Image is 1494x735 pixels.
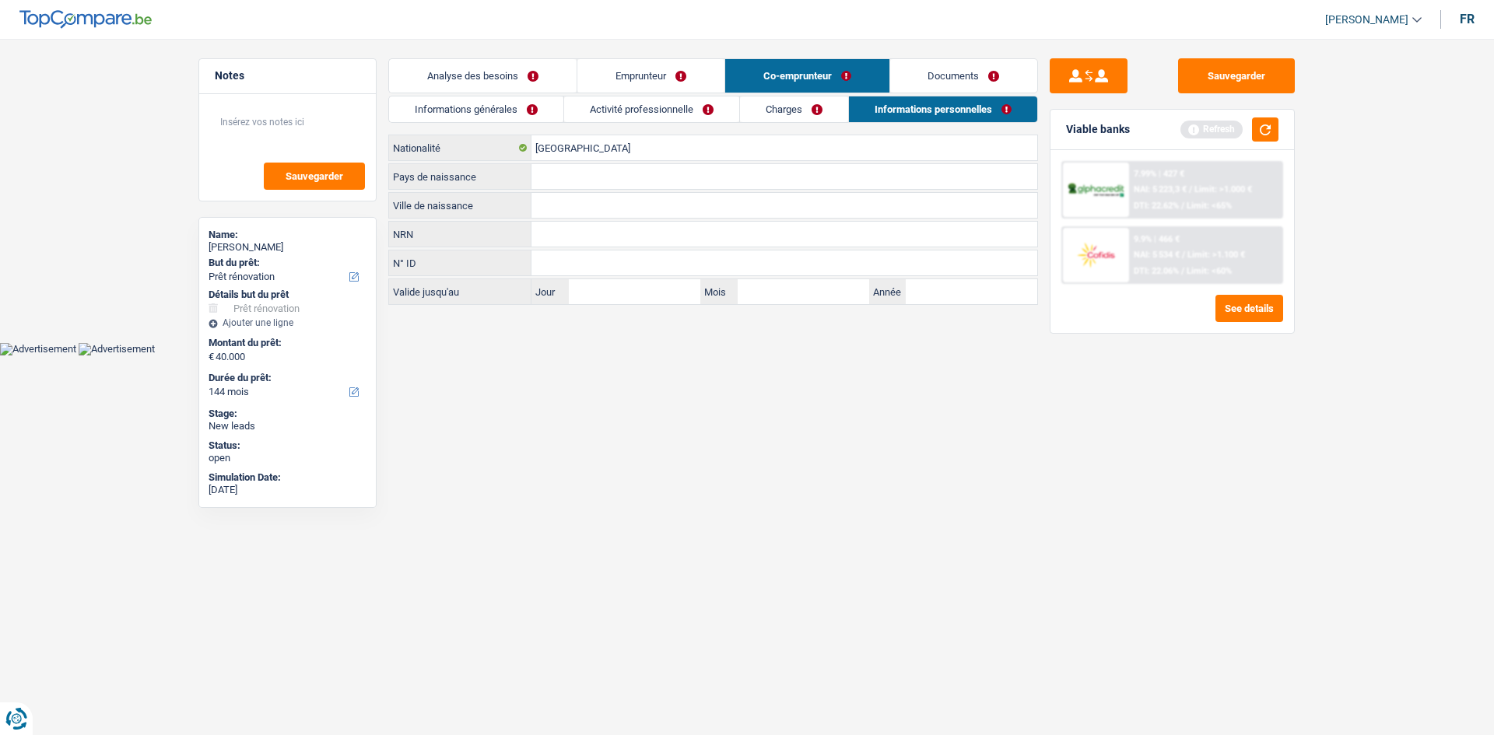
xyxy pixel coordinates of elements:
input: AAAA [906,279,1037,304]
span: DTI: 22.62% [1134,201,1179,211]
input: Belgique [531,164,1037,189]
label: But du prêt: [209,257,363,269]
a: Informations personnelles [849,96,1037,122]
span: / [1181,266,1184,276]
label: Valide jusqu'au [389,279,531,304]
label: Pays de naissance [389,164,531,189]
span: Limit: >1.000 € [1194,184,1252,194]
span: [PERSON_NAME] [1325,13,1408,26]
input: Belgique [531,135,1037,160]
a: Activité professionnelle [564,96,739,122]
a: Emprunteur [577,59,724,93]
label: Nationalité [389,135,531,160]
input: MM [738,279,869,304]
img: AlphaCredit [1067,181,1124,199]
a: Informations générales [389,96,563,122]
img: Cofidis [1067,240,1124,269]
div: [DATE] [209,484,366,496]
span: Limit: <65% [1187,201,1232,211]
span: Sauvegarder [286,171,343,181]
span: NAI: 5 534 € [1134,250,1180,260]
span: Limit: >1.100 € [1187,250,1245,260]
a: Charges [740,96,848,122]
label: NRN [389,222,531,247]
label: Mois [700,279,738,304]
a: [PERSON_NAME] [1313,7,1422,33]
label: Ville de naissance [389,193,531,218]
span: NAI: 5 223,3 € [1134,184,1187,194]
button: Sauvegarder [1178,58,1295,93]
a: Analyse des besoins [389,59,577,93]
div: New leads [209,420,366,432]
div: Stage: [209,408,366,420]
label: Montant du prêt: [209,337,363,349]
div: Ajouter une ligne [209,317,366,328]
div: Name: [209,229,366,241]
span: DTI: 22.06% [1134,266,1179,276]
span: / [1182,250,1185,260]
div: open [209,452,366,464]
div: Viable banks [1066,123,1130,136]
label: Jour [531,279,569,304]
span: / [1189,184,1192,194]
a: Documents [890,59,1038,93]
div: 7.99% | 427 € [1134,169,1184,179]
span: € [209,351,214,363]
a: Co-emprunteur [725,59,889,93]
input: 12.12.12-123.12 [531,222,1037,247]
div: [PERSON_NAME] [209,241,366,254]
button: See details [1215,295,1283,322]
span: / [1181,201,1184,211]
label: Durée du prêt: [209,372,363,384]
div: Simulation Date: [209,471,366,484]
div: Status: [209,439,366,452]
label: N° ID [389,250,531,275]
label: Année [869,279,907,304]
input: 590-1234567-89 [531,250,1037,275]
input: JJ [569,279,700,304]
img: Advertisement [79,343,155,355]
img: TopCompare Logo [19,10,152,29]
div: 9.9% | 466 € [1134,234,1180,244]
div: Détails but du prêt [209,289,366,301]
div: fr [1460,12,1475,26]
div: Refresh [1180,121,1243,138]
span: Limit: <60% [1187,266,1232,276]
h5: Notes [215,69,360,82]
button: Sauvegarder [264,163,365,190]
